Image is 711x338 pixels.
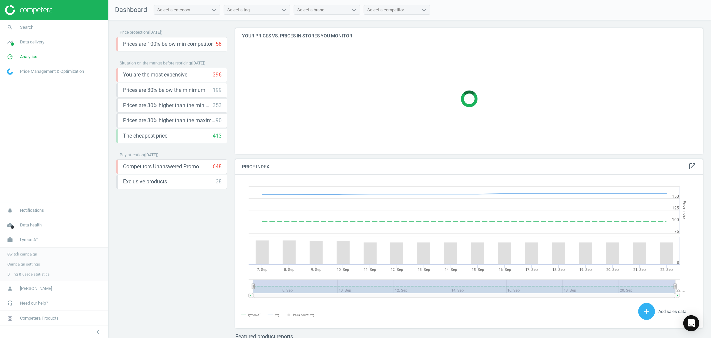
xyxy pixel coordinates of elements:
tspan: 8. Sep [284,268,294,272]
span: Price Management & Optimization [20,68,84,74]
div: 648 [213,163,222,170]
tspan: Price Index [682,201,687,219]
div: Select a category [157,7,190,13]
text: 0 [677,261,679,265]
span: Price protection [120,30,148,35]
div: Select a tag [227,7,250,13]
tspan: 12. Sep [391,268,403,272]
tspan: 18. Sep [553,268,565,272]
i: headset_mic [4,297,16,310]
span: Switch campaign [7,251,37,257]
tspan: 19. Sep [579,268,592,272]
tspan: 13. Sep [418,268,430,272]
tspan: 7. Sep [257,268,267,272]
tspan: 10. Sep [337,268,349,272]
span: Data delivery [20,39,44,45]
span: Billing & usage statistics [7,272,50,277]
tspan: Lyreco AT [248,313,261,317]
span: [PERSON_NAME] [20,286,52,292]
tspan: 11. Sep [364,268,376,272]
div: 199 [213,87,222,94]
span: Dashboard [115,6,147,14]
text: 150 [672,194,679,199]
a: open_in_new [688,162,696,171]
span: ( [DATE] ) [144,153,158,157]
span: ( [DATE] ) [191,61,205,65]
div: 58 [216,40,222,48]
i: add [643,307,651,315]
span: Prices are 100% below min competitor [123,40,213,48]
div: 353 [213,102,222,109]
i: notifications [4,204,16,217]
img: wGWNvw8QSZomAAAAABJRU5ErkJggg== [7,68,13,75]
tspan: avg [275,313,279,317]
tspan: 20. Sep [606,268,619,272]
span: Notifications [20,207,44,213]
span: Prices are 30% higher than the minimum [123,102,213,109]
span: Situation on the market before repricing [120,61,191,65]
span: Need our help? [20,300,48,306]
button: add [638,303,655,320]
img: ajHJNr6hYgQAAAAASUVORK5CYII= [5,5,52,15]
span: Data health [20,222,42,228]
i: pie_chart_outlined [4,50,16,63]
i: chevron_left [94,328,102,336]
span: The cheapest price [123,132,167,140]
i: timeline [4,36,16,48]
i: work [4,233,16,246]
span: Prices are 30% below the minimum [123,87,205,94]
span: Add sales data [658,309,686,314]
span: Prices are 30% higher than the maximal [123,117,216,124]
span: Exclusive products [123,178,167,185]
span: ( [DATE] ) [148,30,162,35]
tspan: 22. … [676,288,685,293]
h4: Price Index [235,159,703,175]
span: Pay attention [120,153,144,157]
div: Open Intercom Messenger [683,315,699,331]
text: 75 [674,229,679,234]
span: You are the most expensive [123,71,187,78]
text: 125 [672,206,679,210]
tspan: 9. Sep [311,268,321,272]
tspan: 21. Sep [633,268,646,272]
i: person [4,282,16,295]
i: search [4,21,16,34]
i: cloud_done [4,219,16,231]
div: Select a brand [297,7,324,13]
text: 100 [672,217,679,222]
tspan: 22. Sep [660,268,673,272]
div: 38 [216,178,222,185]
h4: Your prices vs. prices in stores you monitor [235,28,703,44]
span: Competera Products [20,315,59,321]
tspan: Pairs count: avg [293,313,315,317]
div: 413 [213,132,222,140]
button: chevron_left [90,328,106,336]
div: Select a competitor [367,7,404,13]
span: Search [20,24,33,30]
div: 90 [216,117,222,124]
i: open_in_new [688,162,696,170]
div: 396 [213,71,222,78]
tspan: 15. Sep [472,268,484,272]
tspan: 17. Sep [526,268,538,272]
span: Lyreco AT [20,237,38,243]
span: Analytics [20,54,37,60]
span: Competitors Unanswered Promo [123,163,199,170]
span: Campaign settings [7,262,40,267]
tspan: 14. Sep [445,268,457,272]
tspan: 16. Sep [499,268,511,272]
